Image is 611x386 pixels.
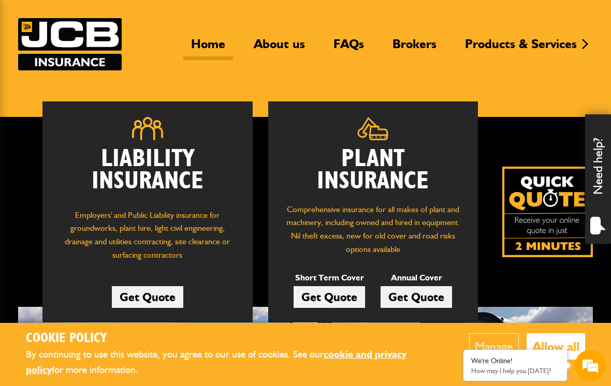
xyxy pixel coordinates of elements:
a: JCB Insurance Services [18,18,122,70]
p: Comprehensive insurance for all makes of plant and machinery, including owned and hired in equipm... [284,203,463,256]
div: Minimize live chat window [170,5,195,30]
a: Products & Services [457,36,585,60]
textarea: Type your message and hit 'Enter' [13,187,189,295]
h2: Cookie Policy [26,331,438,347]
a: Brokers [385,36,444,60]
img: JCB Insurance Services logo [18,18,122,70]
a: Get your insurance quote isn just 2-minutes [502,167,593,257]
button: Manage [469,333,519,360]
h2: Liability Insurance [58,148,237,198]
a: Get Quote [112,286,183,308]
a: FAQs [326,36,372,60]
input: Enter your email address [13,126,189,149]
div: Chat with us now [54,58,174,71]
a: About us [246,36,313,60]
a: Get Quote [294,286,365,308]
p: Short Term Cover [294,271,365,285]
p: Annual Cover [381,271,452,285]
a: Get Quote [381,286,452,308]
a: Home [183,36,233,60]
div: Need help? [585,114,611,244]
button: Allow all [527,333,585,360]
em: Start Chat [141,304,188,318]
img: Quick Quote [502,167,593,257]
h2: Plant Insurance [284,148,463,192]
p: By continuing to use this website, you agree to our use of cookies. See our for more information. [26,347,438,378]
input: Enter your last name [13,96,189,118]
p: Employers' and Public Liability insurance for groundworks, plant hire, light civil engineering, d... [58,209,237,267]
div: We're Online! [471,357,559,365]
input: Enter your phone number [13,157,189,180]
img: d_20077148190_company_1631870298795_20077148190 [18,57,43,72]
p: How may I help you today? [471,367,559,375]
